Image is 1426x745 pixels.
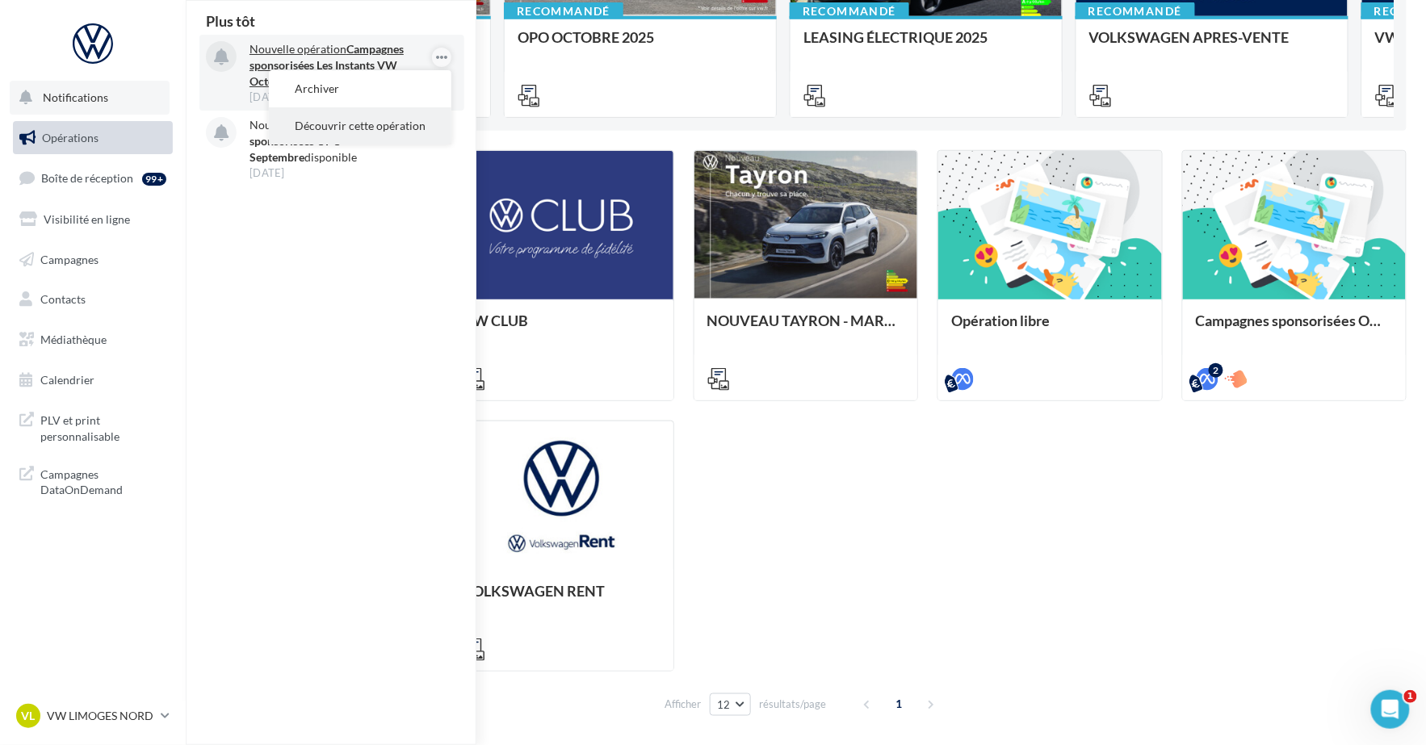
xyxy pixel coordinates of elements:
span: Médiathèque [40,333,107,346]
a: Médiathèque [10,323,176,357]
span: Calendrier [40,373,94,387]
span: Opérations [42,131,99,144]
span: Notifications [43,90,108,104]
div: Recommandé [790,2,909,20]
div: OPO OCTOBRE 2025 [518,29,763,61]
iframe: Intercom live chat [1371,690,1410,729]
div: Opération libre [951,312,1148,345]
span: Visibilité en ligne [44,212,130,226]
div: VOLKSWAGEN APRES-VENTE [1089,29,1335,61]
span: résultats/page [760,697,827,712]
a: Visibilité en ligne [10,203,176,236]
button: Notifications [10,81,170,115]
div: Recommandé [1076,2,1195,20]
button: 12 [710,693,751,716]
div: VW CLUB [463,312,660,345]
span: Boîte de réception [41,171,133,185]
div: Recommandé [504,2,623,20]
span: 1 [887,691,912,717]
a: Campagnes [10,243,176,277]
span: Afficher [665,697,701,712]
a: Boîte de réception99+ [10,161,176,195]
p: VW LIMOGES NORD [47,708,154,724]
a: VL VW LIMOGES NORD [13,701,173,731]
div: 99+ [142,173,166,186]
span: Contacts [40,292,86,306]
span: Campagnes DataOnDemand [40,463,166,498]
a: Calendrier [10,363,176,397]
div: NOUVEAU TAYRON - MARS 2025 [707,312,904,345]
a: PLV et print personnalisable [10,403,176,450]
a: Campagnes DataOnDemand [10,457,176,504]
span: 12 [717,698,731,711]
a: Contacts [10,283,176,316]
span: 1 [1404,690,1417,703]
div: Campagnes sponsorisées OPO [1196,312,1393,345]
div: VOLKSWAGEN RENT [463,583,660,615]
div: 2 [1209,363,1223,378]
span: Campagnes [40,252,99,266]
span: PLV et print personnalisable [40,409,166,444]
a: Opérations [10,121,176,155]
div: LEASING ÉLECTRIQUE 2025 [803,29,1049,61]
span: VL [22,708,36,724]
